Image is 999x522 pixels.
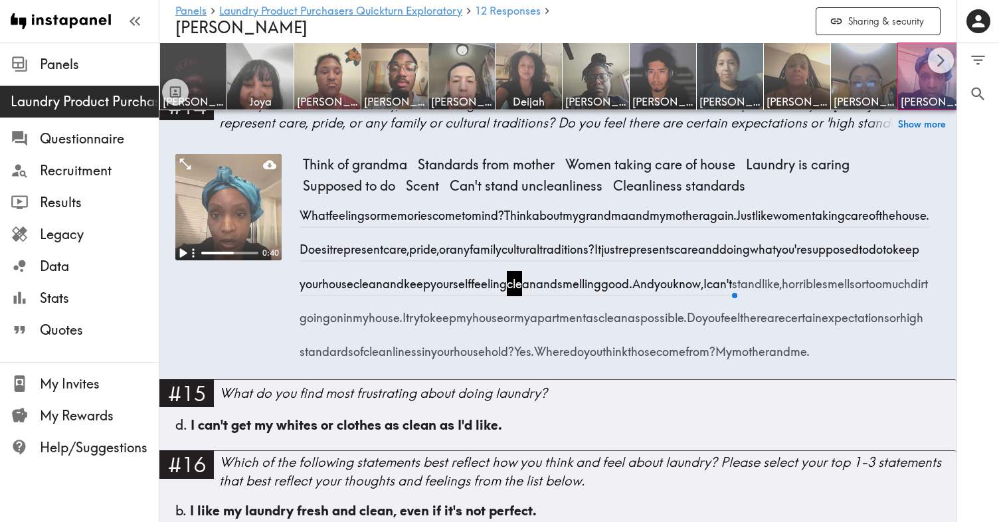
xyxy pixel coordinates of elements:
button: Search [957,77,999,111]
span: good. [601,262,632,296]
span: high [900,296,923,330]
span: to [420,296,430,330]
a: #16Which of the following statements best reflect how you think and feel about laundry? Please se... [159,450,956,501]
a: [PERSON_NAME] [764,43,831,110]
span: [PERSON_NAME] [767,94,828,109]
span: on [330,296,343,330]
span: mother [666,194,703,228]
span: any [450,228,470,262]
span: Standards from mother [412,154,560,175]
span: [PERSON_NAME] [834,94,895,109]
span: know, [673,262,703,296]
span: care [845,194,869,228]
span: you [702,296,721,330]
span: to [883,228,893,262]
span: or [439,228,450,262]
button: Play [174,244,191,262]
div: When you think about laundry, what feelings or memories come to mind? What does it represent for ... [219,95,956,132]
span: you're [776,228,807,262]
div: 0:40 [258,248,282,259]
span: household? [454,330,514,364]
span: just [601,228,618,262]
div: b. [175,501,941,520]
span: me. [790,330,810,364]
span: of [353,330,363,364]
span: care, [383,228,409,262]
span: Scent [401,175,444,197]
span: Questionnaire [40,130,159,148]
span: my [650,194,666,228]
span: from? [685,330,715,364]
a: Joya [227,43,294,110]
span: keep [893,228,919,262]
span: house [322,262,353,296]
span: what [750,228,776,262]
span: again. [703,194,737,228]
span: Can't stand uncleanliness [444,175,608,197]
span: much [882,262,911,296]
span: traditions? [539,228,594,262]
span: Does [300,228,327,262]
a: [PERSON_NAME] [428,43,496,110]
span: My [715,330,732,364]
a: [PERSON_NAME] [159,43,227,110]
div: What do you find most frustrating about doing laundry? [219,384,956,402]
span: supposed [807,228,859,262]
span: feeling [471,262,507,296]
figure: ExpandPlay0:40 [175,154,282,260]
span: standards [300,330,353,364]
a: Deijah [496,43,563,110]
span: yourself [430,262,471,296]
span: as [586,296,598,330]
span: come [656,330,685,364]
span: Stats [40,289,159,307]
span: [PERSON_NAME] [565,94,626,109]
span: What [300,194,329,228]
span: house. [895,194,929,228]
button: Expand [178,157,193,171]
span: Laundry Product Purchasers Quickturn Exploratory [11,92,159,111]
span: My Invites [40,375,159,393]
span: Deijah [498,94,559,109]
span: care [674,228,698,262]
span: can't [707,262,732,296]
span: possible. [640,296,687,330]
span: of [869,194,879,228]
span: Just [737,194,755,228]
span: represents [618,228,674,262]
span: smells [822,262,855,296]
span: [PERSON_NAME] [901,94,962,109]
span: you [654,262,673,296]
span: like, [762,262,782,296]
span: I [403,296,406,330]
a: #14When you think about laundry, what feelings or memories come to mind? What does it represent f... [159,92,956,143]
span: grandma [579,194,628,228]
span: Legacy [40,225,159,244]
span: [PERSON_NAME] [632,94,693,109]
span: in [343,296,353,330]
span: and [698,228,719,262]
span: [PERSON_NAME] [297,94,358,109]
button: Show more [898,115,946,133]
span: to [859,228,869,262]
span: and [628,194,650,228]
span: as [628,296,640,330]
span: my [514,296,530,330]
span: Yes. [514,330,534,364]
span: Panels [40,55,159,74]
span: It [594,228,601,262]
button: Toggle between responses and questions [162,78,189,105]
span: represent [333,228,383,262]
span: Cleanliness standards [608,175,751,197]
span: [PERSON_NAME] [699,94,761,109]
a: [PERSON_NAME] [294,43,361,110]
span: try [406,296,420,330]
span: mother [732,330,769,364]
span: your [431,330,454,364]
span: and [769,330,790,364]
span: think [602,330,628,364]
span: horrible [782,262,822,296]
a: [PERSON_NAME] [361,43,428,110]
span: about [532,194,563,228]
